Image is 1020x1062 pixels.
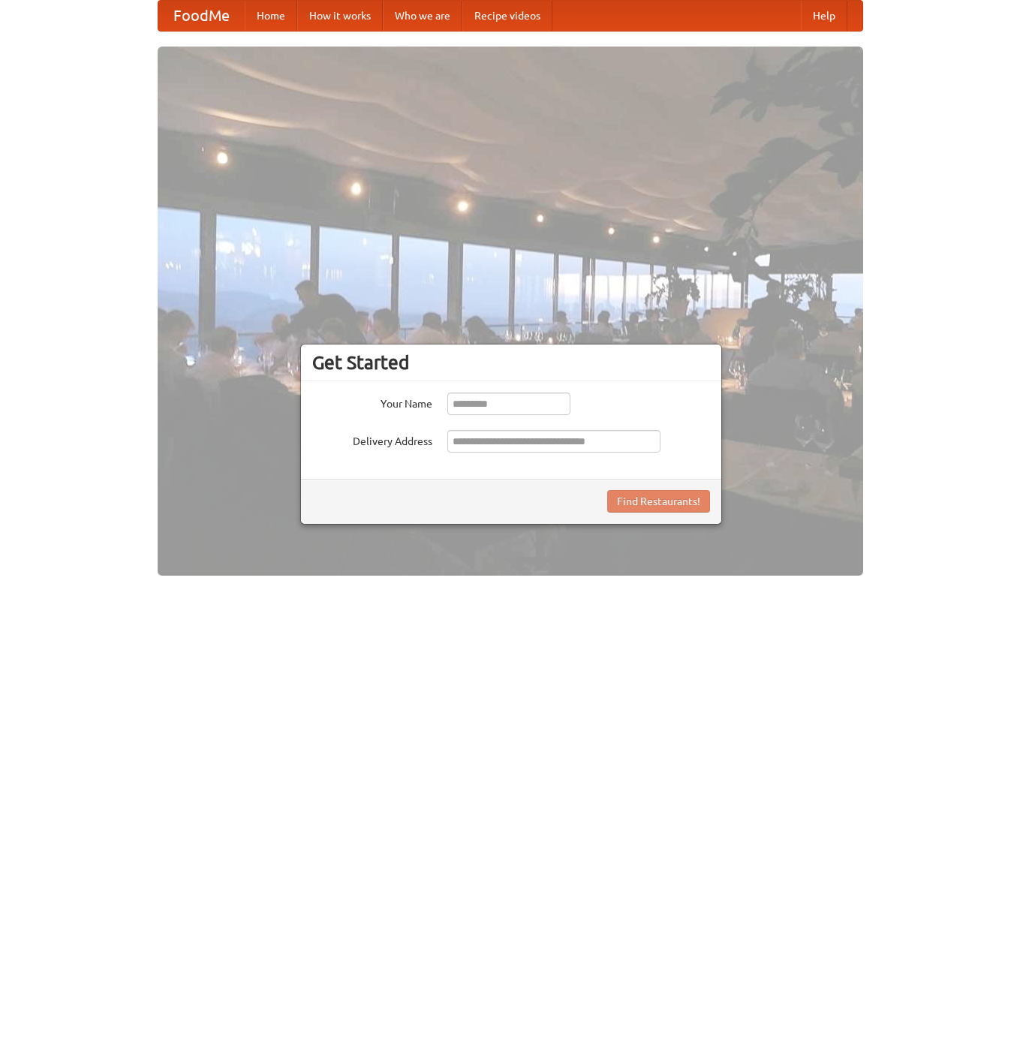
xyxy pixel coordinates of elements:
[383,1,462,31] a: Who we are
[607,490,710,513] button: Find Restaurants!
[312,430,432,449] label: Delivery Address
[312,393,432,411] label: Your Name
[158,1,245,31] a: FoodMe
[801,1,847,31] a: Help
[462,1,552,31] a: Recipe videos
[245,1,297,31] a: Home
[312,351,710,374] h3: Get Started
[297,1,383,31] a: How it works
